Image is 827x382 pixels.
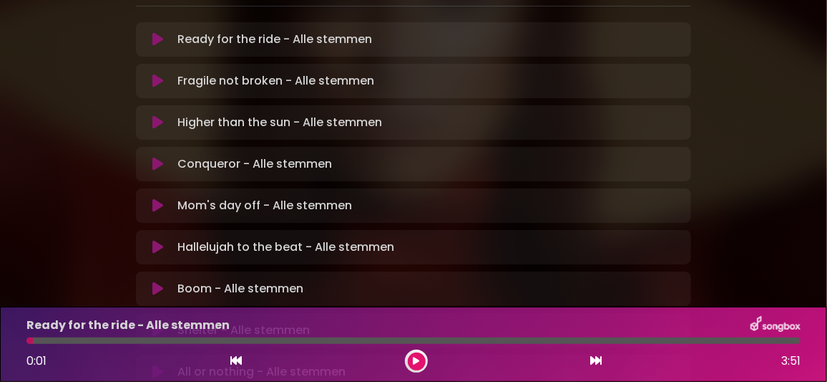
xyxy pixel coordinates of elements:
[177,114,382,131] p: Higher than the sun - Alle stemmen
[177,156,332,173] p: Conqueror - Alle stemmen
[177,31,372,48] p: Ready for the ride - Alle stemmen
[781,353,801,370] span: 3:51
[750,316,801,335] img: songbox-logo-white.png
[26,353,47,369] span: 0:01
[177,280,303,297] p: Boom - Alle stemmen
[177,197,352,214] p: Mom's day off - Alle stemmen
[26,317,230,334] p: Ready for the ride - Alle stemmen
[177,239,394,256] p: Hallelujah to the beat - Alle stemmen
[177,72,374,90] p: Fragile not broken - Alle stemmen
